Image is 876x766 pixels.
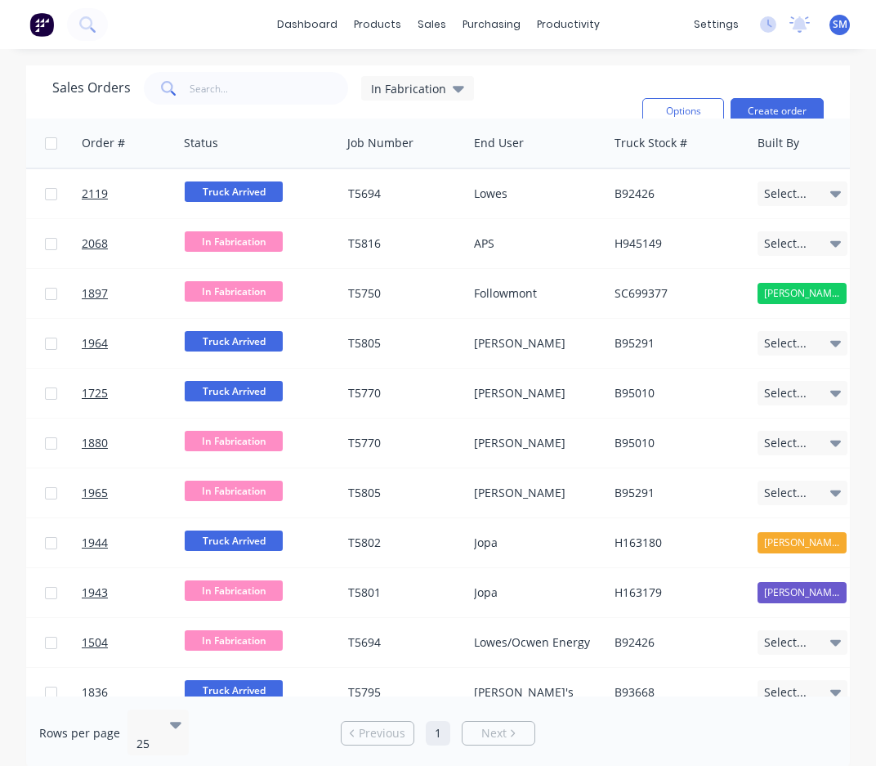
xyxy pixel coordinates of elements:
span: In Fabrication [185,630,283,651]
span: 1944 [82,535,108,551]
a: Previous page [342,725,413,741]
div: [PERSON_NAME] [474,435,595,451]
div: products [346,12,409,37]
span: 1943 [82,585,108,601]
ul: Pagination [334,721,542,746]
span: In Fabrication [185,580,283,601]
span: 1725 [82,385,108,401]
div: End User [474,135,524,151]
div: B95010 [615,385,738,401]
span: Select... [764,235,807,252]
a: 1725 [82,369,180,418]
div: APS [474,235,595,252]
span: SM [833,17,847,32]
span: Select... [764,485,807,501]
div: Jopa [474,535,595,551]
div: H163180 [615,535,738,551]
span: Truck Arrived [185,531,283,551]
div: [PERSON_NAME] [474,335,595,352]
div: Order # [82,135,125,151]
a: 2068 [82,219,180,268]
div: T5801 [348,585,456,601]
button: Options [642,98,724,124]
a: 1943 [82,568,180,617]
a: 1965 [82,468,180,517]
span: In Fabrication [185,281,283,302]
div: Built By [758,135,799,151]
span: 1880 [82,435,108,451]
div: sales [409,12,454,37]
a: 1504 [82,618,180,667]
span: Select... [764,385,807,401]
span: 2119 [82,186,108,202]
div: [PERSON_NAME] [758,532,847,553]
h1: Sales Orders [52,80,131,96]
span: Select... [764,634,807,651]
div: T5694 [348,634,456,651]
a: 1880 [82,419,180,468]
div: B95291 [615,485,738,501]
a: Page 1 is your current page [426,721,450,746]
span: In Fabrication [185,481,283,501]
div: B93668 [615,684,738,701]
span: 2068 [82,235,108,252]
div: 25 [136,736,156,752]
span: Select... [764,684,807,701]
a: 1964 [82,319,180,368]
div: T5770 [348,435,456,451]
div: Followmont [474,285,595,302]
div: [PERSON_NAME]'s [474,684,595,701]
a: Next page [463,725,534,741]
span: 1504 [82,634,108,651]
div: T5694 [348,186,456,202]
div: [PERSON_NAME] [474,385,595,401]
div: purchasing [454,12,529,37]
span: Select... [764,435,807,451]
span: In Fabrication [185,231,283,252]
div: [PERSON_NAME] [758,582,847,603]
div: H945149 [615,235,738,252]
div: Status [184,135,218,151]
img: Factory [29,12,54,37]
button: Create order [731,98,824,124]
div: B92426 [615,186,738,202]
a: dashboard [269,12,346,37]
span: In Fabrication [371,80,446,97]
div: T5795 [348,684,456,701]
div: [PERSON_NAME] [474,485,595,501]
div: [PERSON_NAME] [758,283,847,304]
div: T5816 [348,235,456,252]
span: Truck Arrived [185,680,283,701]
span: 1897 [82,285,108,302]
div: SC699377 [615,285,738,302]
input: Search... [190,72,349,105]
div: Jopa [474,585,595,601]
div: H163179 [615,585,738,601]
div: T5750 [348,285,456,302]
a: 1944 [82,518,180,567]
span: 1964 [82,335,108,352]
span: Select... [764,335,807,352]
div: T5805 [348,335,456,352]
div: productivity [529,12,608,37]
div: T5805 [348,485,456,501]
span: Truck Arrived [185,181,283,202]
a: 1897 [82,269,180,318]
div: Truck Stock # [615,135,687,151]
span: Rows per page [39,725,120,741]
div: B95291 [615,335,738,352]
span: Previous [359,725,405,741]
span: 1965 [82,485,108,501]
span: 1836 [82,684,108,701]
span: In Fabrication [185,431,283,451]
div: Lowes/Ocwen Energy [474,634,595,651]
span: Truck Arrived [185,381,283,401]
span: Next [481,725,507,741]
div: B95010 [615,435,738,451]
div: Lowes [474,186,595,202]
div: T5802 [348,535,456,551]
div: B92426 [615,634,738,651]
a: 2119 [82,169,180,218]
div: settings [686,12,747,37]
a: 1836 [82,668,180,717]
